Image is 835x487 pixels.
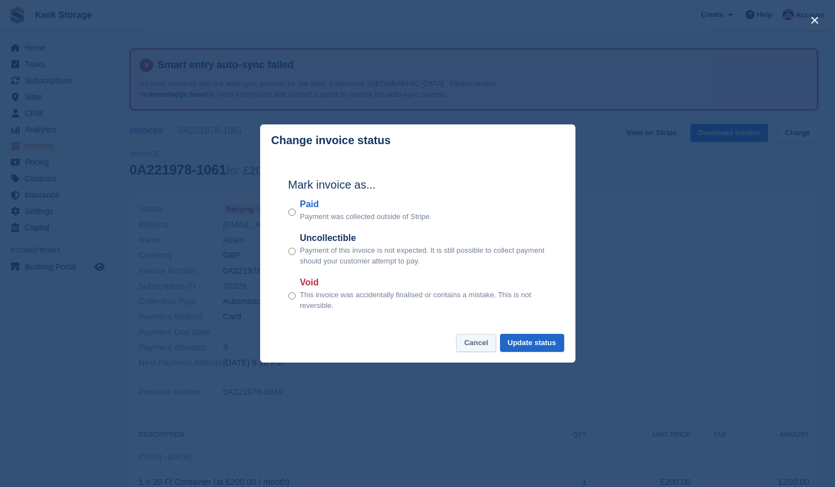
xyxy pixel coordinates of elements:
button: Cancel [456,334,496,352]
p: Payment was collected outside of Stripe. [300,211,432,222]
p: Payment of this invoice is not expected. It is still possible to collect payment should your cust... [300,245,547,267]
h2: Mark invoice as... [288,176,547,193]
p: This invoice was accidentally finalised or contains a mistake. This is not reversible. [300,289,547,311]
label: Paid [300,198,432,211]
button: Update status [500,334,564,352]
label: Uncollectible [300,231,547,245]
p: Change invoice status [271,134,391,147]
label: Void [300,276,547,289]
button: close [806,11,824,29]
